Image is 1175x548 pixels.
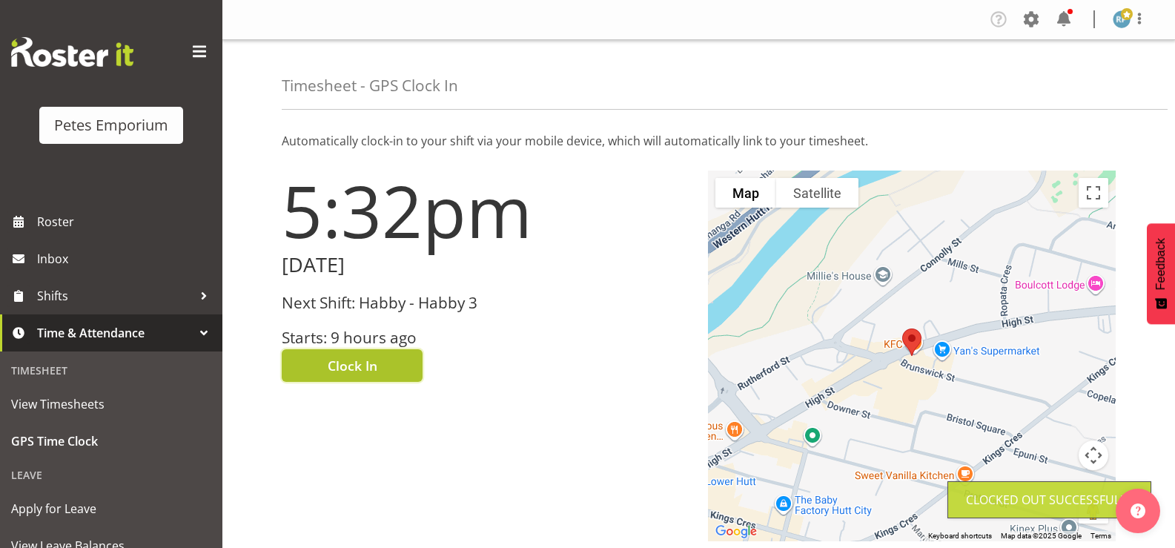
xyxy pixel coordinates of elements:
[4,490,219,527] a: Apply for Leave
[282,171,690,251] h1: 5:32pm
[715,178,776,208] button: Show street map
[1147,223,1175,324] button: Feedback - Show survey
[282,77,458,94] h4: Timesheet - GPS Clock In
[1113,10,1131,28] img: reina-puketapu721.jpg
[282,254,690,277] h2: [DATE]
[328,356,377,375] span: Clock In
[11,393,211,415] span: View Timesheets
[1079,178,1108,208] button: Toggle fullscreen view
[4,460,219,490] div: Leave
[282,132,1116,150] p: Automatically clock-in to your shift via your mobile device, which will automatically link to you...
[11,430,211,452] span: GPS Time Clock
[712,522,761,541] a: Open this area in Google Maps (opens a new window)
[1131,504,1145,518] img: help-xxl-2.png
[37,248,215,270] span: Inbox
[37,211,215,233] span: Roster
[4,423,219,460] a: GPS Time Clock
[966,491,1133,509] div: Clocked out Successfully
[11,498,211,520] span: Apply for Leave
[282,294,690,311] h3: Next Shift: Habby - Habby 3
[37,322,193,344] span: Time & Attendance
[1079,440,1108,470] button: Map camera controls
[4,386,219,423] a: View Timesheets
[712,522,761,541] img: Google
[1001,532,1082,540] span: Map data ©2025 Google
[928,531,992,541] button: Keyboard shortcuts
[1154,238,1168,290] span: Feedback
[37,285,193,307] span: Shifts
[776,178,858,208] button: Show satellite imagery
[4,355,219,386] div: Timesheet
[1090,532,1111,540] a: Terms (opens in new tab)
[282,349,423,382] button: Clock In
[54,114,168,136] div: Petes Emporium
[282,329,690,346] h3: Starts: 9 hours ago
[11,37,133,67] img: Rosterit website logo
